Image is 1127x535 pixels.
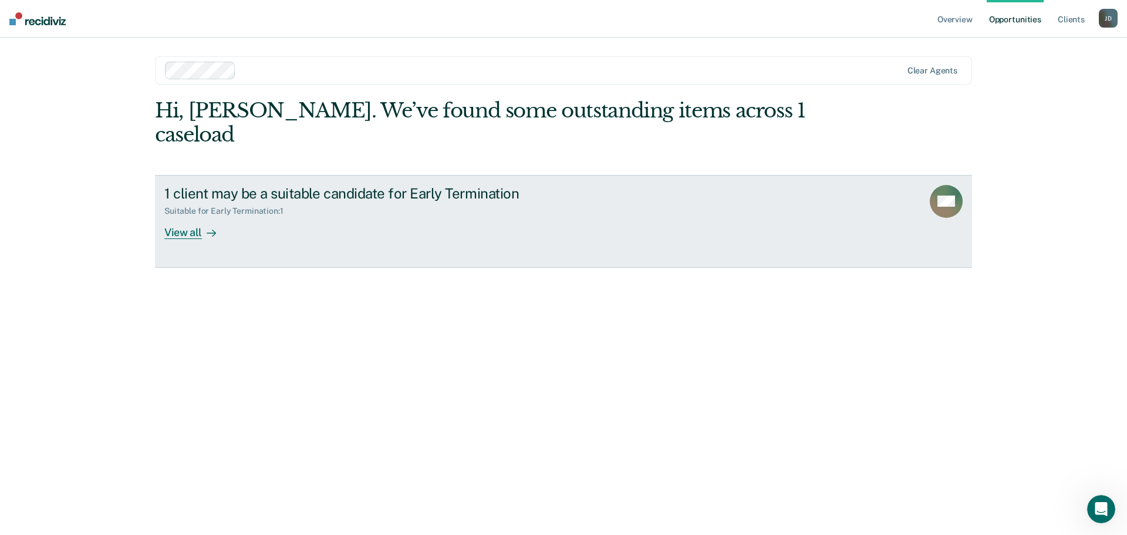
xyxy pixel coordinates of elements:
img: Recidiviz [9,12,66,25]
button: JD [1099,9,1118,28]
iframe: Intercom live chat [1087,495,1115,523]
div: 1 client may be a suitable candidate for Early Termination [164,185,576,202]
div: Hi, [PERSON_NAME]. We’ve found some outstanding items across 1 caseload [155,99,809,147]
div: J D [1099,9,1118,28]
div: Suitable for Early Termination : 1 [164,206,293,216]
div: View all [164,216,230,239]
div: Clear agents [907,66,957,76]
a: 1 client may be a suitable candidate for Early TerminationSuitable for Early Termination:1View all [155,175,972,268]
